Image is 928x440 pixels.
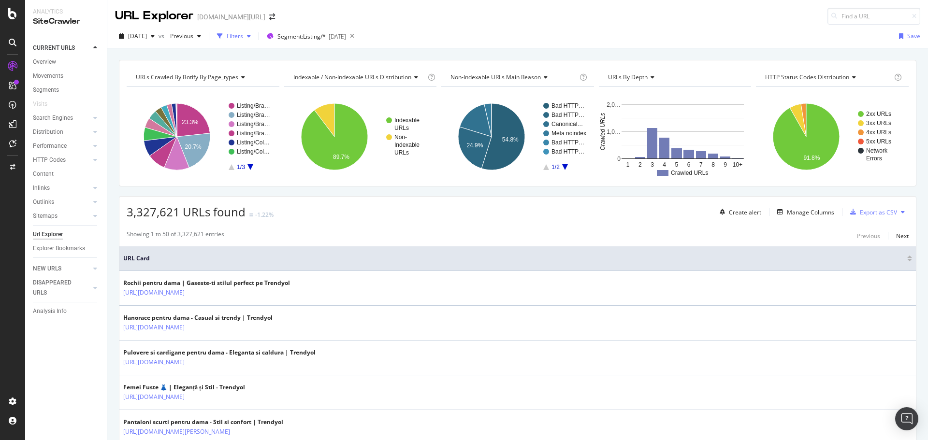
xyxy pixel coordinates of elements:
[123,427,230,437] a: [URL][DOMAIN_NAME][PERSON_NAME]
[607,128,621,135] text: 1,0…
[33,85,59,95] div: Segments
[895,407,918,430] div: Open Intercom Messenger
[33,99,47,109] div: Visits
[237,139,270,146] text: Listing/Col…
[127,204,246,220] span: 3,327,621 URLs found
[33,183,90,193] a: Inlinks
[551,139,584,146] text: Bad HTTP…
[711,161,715,168] text: 8
[449,70,578,85] h4: Non-Indexable URLs Main Reason
[33,57,100,67] a: Overview
[33,197,54,207] div: Outlinks
[606,70,743,85] h4: URLs by Depth
[394,117,420,124] text: Indexable
[857,230,880,241] button: Previous
[263,28,346,44] button: Segment:Listing/*[DATE]
[123,279,290,287] div: Rochii pentru dama | Gaseste-ti stilul perfect pe Trendyol
[115,28,159,44] button: [DATE]
[123,254,905,263] span: URL Card
[123,288,185,298] a: [URL][DOMAIN_NAME]
[237,130,270,137] text: Listing/Bra…
[329,32,346,41] div: [DATE]
[866,120,891,127] text: 3xx URLs
[33,278,82,298] div: DISAPPEARED URLS
[763,70,892,85] h4: HTTP Status Codes Distribution
[896,230,909,241] button: Next
[33,229,63,240] div: Url Explorer
[284,95,437,179] svg: A chart.
[237,102,270,109] text: Listing/Bra…
[394,125,409,131] text: URLs
[33,85,100,95] a: Segments
[333,154,349,160] text: 89.7%
[687,161,691,168] text: 6
[626,161,630,168] text: 1
[599,95,752,179] div: A chart.
[724,161,727,168] text: 9
[123,313,273,322] div: Hanorace pentru dama - Casual si trendy | Trendyol
[33,43,90,53] a: CURRENT URLS
[551,112,584,118] text: Bad HTTP…
[33,306,67,316] div: Analysis Info
[866,155,882,162] text: Errors
[33,113,90,123] a: Search Engines
[33,57,56,67] div: Overview
[166,32,193,40] span: Previous
[33,99,57,109] a: Visits
[907,32,920,40] div: Save
[551,121,583,128] text: Canonical…
[502,136,519,143] text: 54.8%
[237,148,270,155] text: Listing/Col…
[249,213,253,216] img: Equal
[33,243,85,254] div: Explorer Bookmarks
[651,161,654,168] text: 3
[827,8,920,25] input: Find a URL
[467,142,483,149] text: 24.9%
[756,95,909,179] svg: A chart.
[166,28,205,44] button: Previous
[123,418,283,426] div: Pantaloni scurti pentru dama - Stil si confort | Trendyol
[33,197,90,207] a: Outlinks
[127,95,279,179] div: A chart.
[663,161,666,168] text: 4
[123,348,316,357] div: Pulovere si cardigane pentru dama - Eleganta si caldura | Trendyol
[607,101,621,108] text: 2,0…
[857,232,880,240] div: Previous
[33,264,90,274] a: NEW URLS
[787,208,834,216] div: Manage Columns
[33,229,100,240] a: Url Explorer
[33,278,90,298] a: DISAPPEARED URLS
[450,73,541,81] span: Non-Indexable URLs Main Reason
[394,149,409,156] text: URLs
[33,211,90,221] a: Sitemaps
[675,161,678,168] text: 5
[866,138,891,145] text: 5xx URLs
[33,141,90,151] a: Performance
[617,156,621,162] text: 0
[197,12,265,22] div: [DOMAIN_NAME][URL]
[733,161,742,168] text: 10+
[773,206,834,218] button: Manage Columns
[671,170,708,176] text: Crawled URLs
[441,95,594,179] div: A chart.
[866,111,891,117] text: 2xx URLs
[394,142,420,148] text: Indexable
[895,28,920,44] button: Save
[33,141,67,151] div: Performance
[255,211,274,219] div: -1.22%
[227,32,243,40] div: Filters
[33,155,66,165] div: HTTP Codes
[269,14,275,20] div: arrow-right-arrow-left
[159,32,166,40] span: vs
[716,204,761,220] button: Create alert
[638,161,642,168] text: 2
[765,73,849,81] span: HTTP Status Codes Distribution
[33,113,73,123] div: Search Engines
[551,130,586,137] text: Meta noindex
[846,204,897,220] button: Export as CSV
[33,169,100,179] a: Content
[33,127,90,137] a: Distribution
[804,155,820,161] text: 91.8%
